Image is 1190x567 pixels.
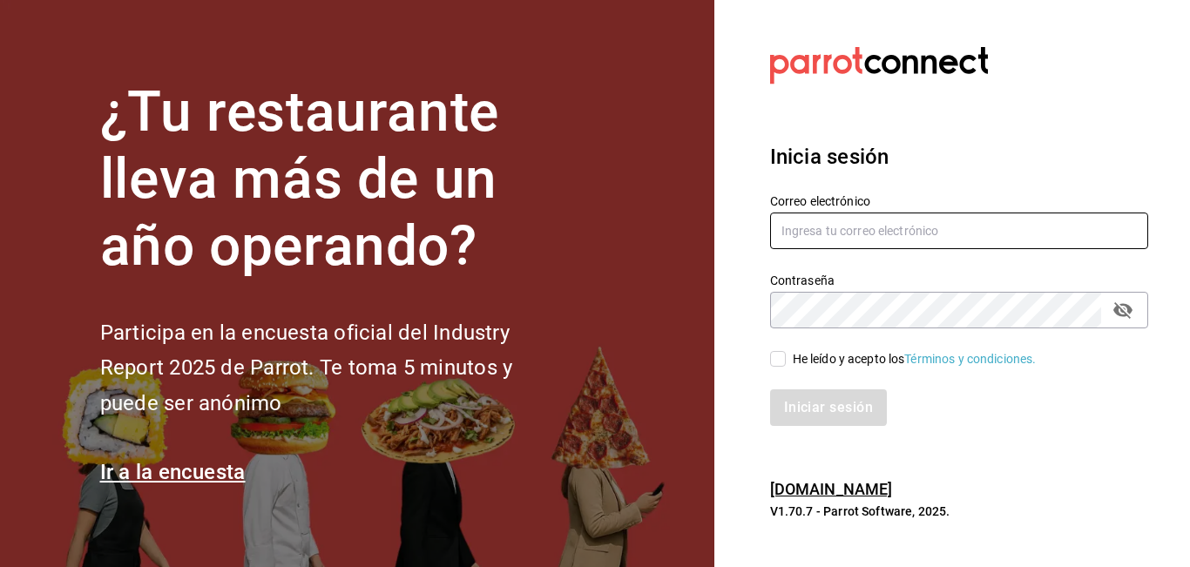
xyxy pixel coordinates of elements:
input: Ingresa tu correo electrónico [770,213,1148,249]
div: He leído y acepto los [793,350,1037,368]
label: Correo electrónico [770,195,1148,207]
p: V1.70.7 - Parrot Software, 2025. [770,503,1148,520]
a: Ir a la encuesta [100,460,246,484]
a: Términos y condiciones. [904,352,1036,366]
button: passwordField [1108,295,1138,325]
a: [DOMAIN_NAME] [770,480,893,498]
label: Contraseña [770,274,1148,287]
h2: Participa en la encuesta oficial del Industry Report 2025 de Parrot. Te toma 5 minutos y puede se... [100,315,571,422]
h3: Inicia sesión [770,141,1148,172]
h1: ¿Tu restaurante lleva más de un año operando? [100,79,571,280]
